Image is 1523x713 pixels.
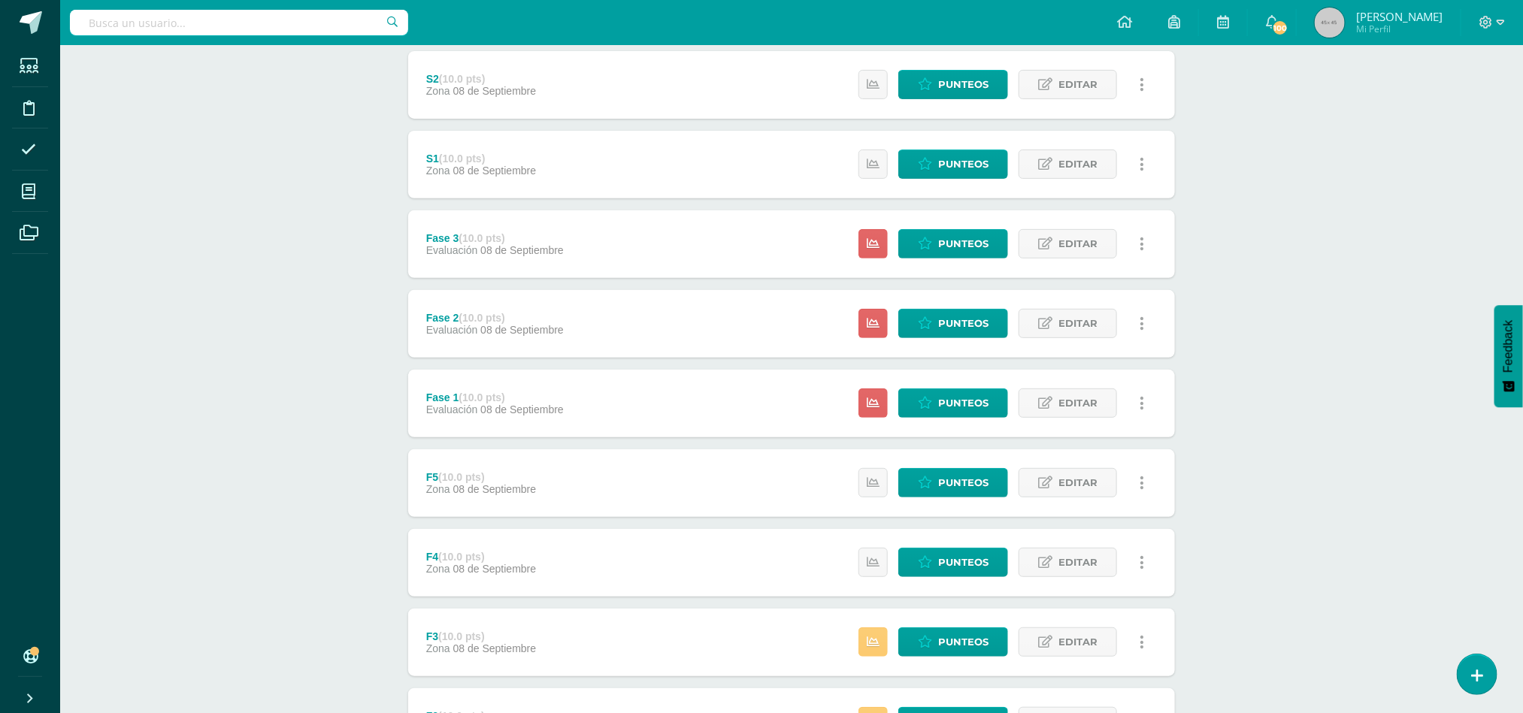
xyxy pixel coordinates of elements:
strong: (10.0 pts) [438,630,484,642]
span: Editar [1058,548,1098,576]
a: Punteos [898,309,1008,338]
span: Punteos [938,310,989,337]
span: Punteos [938,469,989,497]
span: Punteos [938,150,989,178]
a: Punteos [898,627,1008,657]
span: Editar [1058,469,1098,497]
span: 08 de Septiembre [480,244,564,256]
strong: (10.0 pts) [459,312,504,324]
strong: (10.0 pts) [439,153,485,165]
a: Punteos [898,70,1008,99]
span: Zona [426,85,450,97]
div: F5 [426,471,536,483]
span: Punteos [938,389,989,417]
span: Evaluación [426,324,478,336]
a: Punteos [898,468,1008,497]
img: 45x45 [1315,8,1345,38]
span: 08 de Septiembre [480,403,564,415]
span: 08 de Septiembre [453,85,537,97]
span: Evaluación [426,244,478,256]
strong: (10.0 pts) [438,471,484,483]
span: 08 de Septiembre [453,642,537,654]
a: Punteos [898,229,1008,258]
div: Fase 1 [426,391,564,403]
div: F3 [426,630,536,642]
strong: (10.0 pts) [459,232,504,244]
span: Zona [426,642,450,654]
span: Evaluación [426,403,478,415]
div: S2 [426,73,536,85]
input: Busca un usuario... [70,10,408,35]
strong: (10.0 pts) [438,551,484,563]
span: Editar [1058,310,1098,337]
span: Punteos [938,71,989,98]
div: Fase 3 [426,232,564,244]
div: Fase 2 [426,312,564,324]
span: Zona [426,563,450,575]
span: 08 de Septiembre [453,483,537,495]
span: Punteos [938,628,989,656]
span: Editar [1058,628,1098,656]
span: Editar [1058,389,1098,417]
span: Editar [1058,230,1098,258]
span: Punteos [938,548,989,576]
span: Mi Perfil [1356,23,1443,35]
a: Punteos [898,388,1008,418]
span: Editar [1058,71,1098,98]
button: Feedback - Mostrar encuesta [1494,305,1523,407]
div: F4 [426,551,536,563]
a: Punteos [898,548,1008,577]
span: 08 de Septiembre [453,563,537,575]
span: 08 de Septiembre [453,165,537,177]
div: S1 [426,153,536,165]
span: Zona [426,483,450,495]
span: [PERSON_NAME] [1356,9,1443,24]
a: Punteos [898,150,1008,179]
strong: (10.0 pts) [439,73,485,85]
strong: (10.0 pts) [459,391,504,403]
span: Zona [426,165,450,177]
span: 08 de Septiembre [480,324,564,336]
span: Punteos [938,230,989,258]
span: Editar [1058,150,1098,178]
span: 100 [1272,20,1288,36]
span: Feedback [1502,320,1515,373]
